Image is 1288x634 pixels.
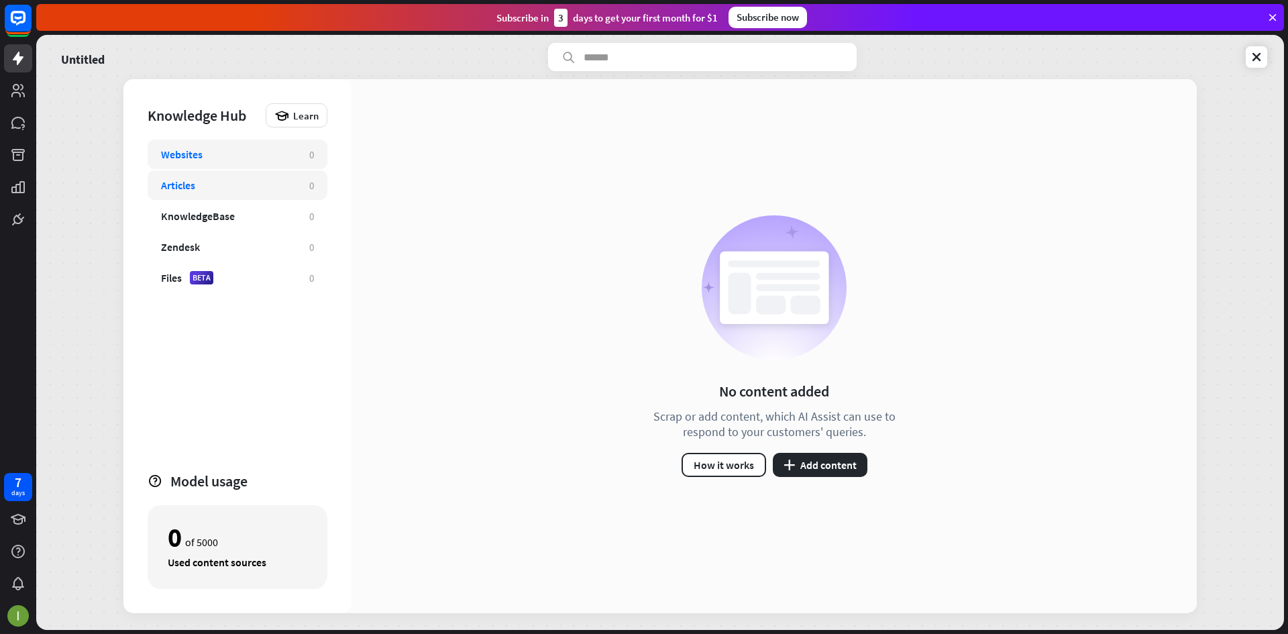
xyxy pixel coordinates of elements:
[15,476,21,488] div: 7
[682,453,766,477] button: How it works
[161,271,182,284] div: Files
[309,179,314,192] div: 0
[309,241,314,254] div: 0
[168,556,307,569] div: Used content sources
[773,453,867,477] button: plusAdd content
[170,472,327,490] div: Model usage
[309,210,314,223] div: 0
[729,7,807,28] div: Subscribe now
[637,409,912,439] div: Scrap or add content, which AI Assist can use to respond to your customers' queries.
[11,488,25,498] div: days
[148,106,259,125] div: Knowledge Hub
[168,526,307,549] div: of 5000
[309,272,314,284] div: 0
[784,460,795,470] i: plus
[496,9,718,27] div: Subscribe in days to get your first month for $1
[168,526,182,549] div: 0
[161,209,235,223] div: KnowledgeBase
[309,148,314,161] div: 0
[11,5,51,46] button: Open LiveChat chat widget
[719,382,829,401] div: No content added
[161,148,203,161] div: Websites
[61,43,105,71] a: Untitled
[161,178,195,192] div: Articles
[293,109,319,122] span: Learn
[161,240,200,254] div: Zendesk
[4,473,32,501] a: 7 days
[190,271,213,284] div: BETA
[554,9,568,27] div: 3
